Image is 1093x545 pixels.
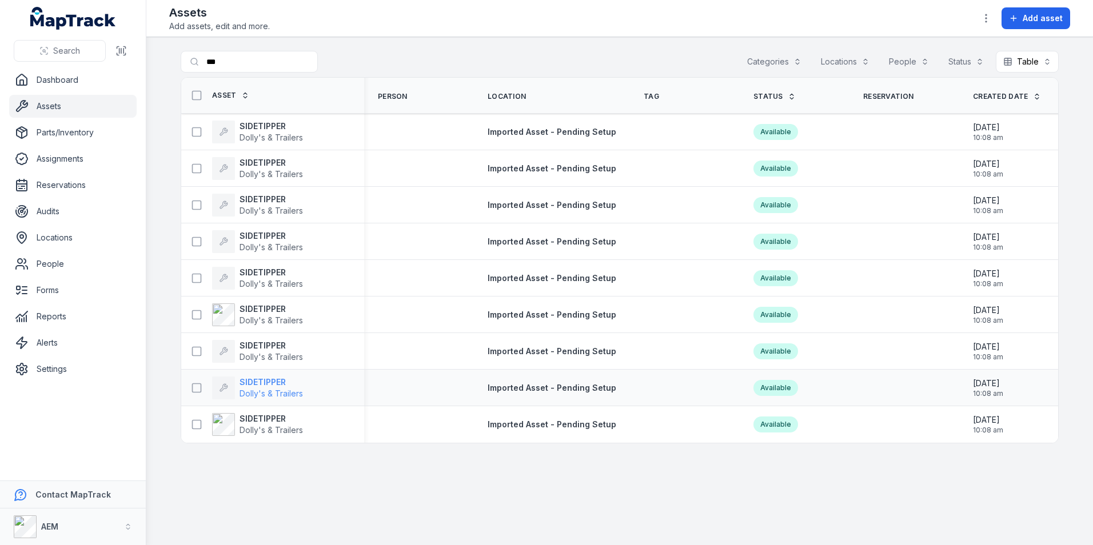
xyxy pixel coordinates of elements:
span: Imported Asset - Pending Setup [488,419,616,429]
button: Categories [740,51,809,73]
a: Settings [9,358,137,380]
a: Imported Asset - Pending Setup [488,199,616,211]
a: Imported Asset - Pending Setup [488,309,616,320]
h2: Assets [169,5,270,21]
span: Dolly's & Trailers [240,279,303,288]
strong: SIDETIPPER [240,376,303,388]
div: Available [753,416,798,432]
span: Dolly's & Trailers [240,242,303,252]
div: Available [753,307,798,323]
a: Reports [9,305,137,328]
button: Table [996,51,1059,73]
div: Available [753,234,798,250]
span: [DATE] [973,158,1003,170]
span: Imported Asset - Pending Setup [488,163,616,173]
strong: SIDETIPPER [240,267,303,278]
span: Status [753,92,783,101]
strong: SIDETIPPER [240,303,303,315]
a: Imported Asset - Pending Setup [488,419,616,430]
span: Tag [644,92,659,101]
a: Forms [9,279,137,302]
a: People [9,253,137,275]
div: Available [753,161,798,177]
span: 10:08 am [973,352,1003,362]
span: 10:08 am [973,279,1003,288]
a: Assignments [9,147,137,170]
time: 20/08/2025, 10:08:45 am [973,268,1003,288]
span: Dolly's & Trailers [240,352,303,362]
button: People [881,51,936,73]
div: Available [753,343,798,359]
a: Alerts [9,331,137,354]
span: 10:08 am [973,243,1003,252]
span: [DATE] [973,414,1003,426]
span: [DATE] [973,341,1003,352]
span: Imported Asset - Pending Setup [488,310,616,319]
strong: SIDETIPPER [240,121,303,132]
div: Available [753,197,798,213]
a: Assets [9,95,137,118]
button: Search [14,40,106,62]
span: Created Date [973,92,1028,101]
span: Dolly's & Trailers [240,388,303,398]
span: Imported Asset - Pending Setup [488,383,616,392]
button: Add asset [1002,7,1070,29]
span: [DATE] [973,231,1003,243]
a: SIDETIPPERDolly's & Trailers [212,230,303,253]
span: [DATE] [973,304,1003,316]
div: Available [753,380,798,396]
a: SIDETIPPERDolly's & Trailers [212,340,303,363]
a: MapTrack [30,7,116,30]
a: Created Date [973,92,1041,101]
span: Add assets, edit and more. [169,21,270,32]
a: Reservations [9,174,137,197]
a: SIDETIPPERDolly's & Trailers [212,121,303,143]
time: 20/08/2025, 10:08:45 am [973,341,1003,362]
a: SIDETIPPERDolly's & Trailers [212,413,303,436]
span: Dolly's & Trailers [240,169,303,179]
span: 10:08 am [973,206,1003,215]
a: Imported Asset - Pending Setup [488,346,616,357]
time: 20/08/2025, 10:08:45 am [973,231,1003,252]
time: 20/08/2025, 10:08:45 am [973,195,1003,215]
a: SIDETIPPERDolly's & Trailers [212,194,303,217]
button: Locations [813,51,877,73]
a: Asset [212,91,249,100]
span: [DATE] [973,122,1003,133]
span: Add asset [1023,13,1063,24]
span: Dolly's & Trailers [240,133,303,142]
span: Reservation [863,92,914,101]
a: Imported Asset - Pending Setup [488,272,616,284]
span: 10:08 am [973,170,1003,179]
time: 20/08/2025, 10:08:45 am [973,122,1003,142]
span: Asset [212,91,237,100]
span: Imported Asset - Pending Setup [488,200,616,210]
span: Imported Asset - Pending Setup [488,346,616,356]
strong: SIDETIPPER [240,340,303,351]
a: Status [753,92,796,101]
span: Imported Asset - Pending Setup [488,273,616,283]
span: [DATE] [973,195,1003,206]
strong: SIDETIPPER [240,230,303,242]
strong: AEM [41,522,58,531]
a: Imported Asset - Pending Setup [488,382,616,394]
span: 10:08 am [973,316,1003,325]
a: Imported Asset - Pending Setup [488,163,616,174]
a: Dashboard [9,69,137,91]
a: Locations [9,226,137,249]
a: SIDETIPPERDolly's & Trailers [212,303,303,326]
strong: SIDETIPPER [240,194,303,205]
span: Dolly's & Trailers [240,315,303,325]
span: Imported Asset - Pending Setup [488,237,616,246]
a: Imported Asset - Pending Setup [488,236,616,247]
span: Dolly's & Trailers [240,206,303,215]
div: Available [753,124,798,140]
span: Imported Asset - Pending Setup [488,127,616,137]
button: Status [941,51,991,73]
strong: Contact MapTrack [35,490,111,499]
span: Person [378,92,408,101]
span: Dolly's & Trailers [240,425,303,435]
a: SIDETIPPERDolly's & Trailers [212,267,303,290]
a: SIDETIPPERDolly's & Trailers [212,376,303,399]
a: Audits [9,200,137,223]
